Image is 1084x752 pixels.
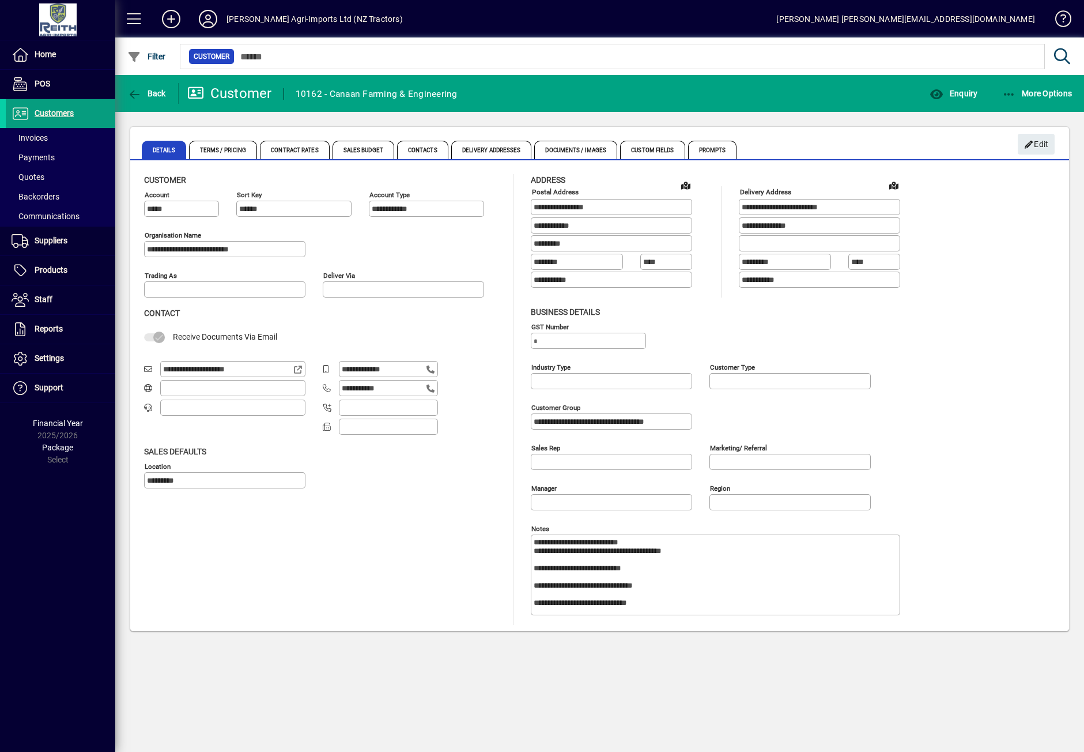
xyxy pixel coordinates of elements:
span: Back [127,89,166,98]
span: Home [35,50,56,59]
span: Financial Year [33,419,83,428]
button: Filter [124,46,169,67]
span: Enquiry [930,89,977,98]
a: Products [6,256,115,285]
button: Enquiry [927,83,980,104]
span: Contact [144,309,180,318]
div: 10162 - Canaan Farming & Engineering [296,85,458,103]
span: More Options [1002,89,1072,98]
div: [PERSON_NAME] [PERSON_NAME][EMAIL_ADDRESS][DOMAIN_NAME] [776,10,1035,28]
a: Communications [6,206,115,226]
button: More Options [999,83,1075,104]
span: Contacts [397,141,448,159]
span: Reports [35,324,63,333]
mat-label: Customer type [710,363,755,371]
a: Settings [6,344,115,373]
span: Support [35,383,63,392]
span: Backorders [12,192,59,201]
a: Knowledge Base [1047,2,1070,40]
app-page-header-button: Back [115,83,179,104]
mat-label: Industry type [531,363,571,371]
mat-label: Customer group [531,403,580,411]
a: View on map [677,176,695,194]
span: Details [142,141,186,159]
a: Home [6,40,115,69]
mat-label: Account [145,191,169,199]
a: Invoices [6,128,115,148]
a: Reports [6,315,115,344]
mat-label: Sales rep [531,443,560,452]
mat-label: Deliver via [323,272,355,280]
div: [PERSON_NAME] Agri-Imports Ltd (NZ Tractors) [226,10,403,28]
mat-label: Organisation name [145,231,201,239]
span: Quotes [12,172,44,182]
span: Customer [144,175,186,185]
button: Back [124,83,169,104]
span: Contract Rates [260,141,329,159]
a: Suppliers [6,227,115,255]
span: Communications [12,212,80,221]
span: Invoices [12,133,48,142]
span: Package [42,443,73,452]
a: POS [6,70,115,99]
mat-label: GST Number [531,322,569,330]
mat-label: Manager [531,484,557,492]
mat-label: Trading as [145,272,177,280]
span: Prompts [688,141,737,159]
span: Suppliers [35,236,67,245]
a: Backorders [6,187,115,206]
mat-label: Account Type [369,191,410,199]
a: Support [6,374,115,403]
button: Profile [190,9,226,29]
span: Receive Documents Via Email [173,332,277,341]
mat-label: Region [710,484,730,492]
span: Custom Fields [620,141,685,159]
a: Staff [6,285,115,314]
span: Customers [35,108,74,118]
mat-label: Notes [531,524,549,532]
mat-label: Sort key [237,191,262,199]
span: Products [35,265,67,275]
span: Documents / Images [534,141,617,159]
span: Staff [35,295,52,304]
a: View on map [885,176,903,194]
mat-label: Location [145,462,171,470]
span: POS [35,79,50,88]
a: Payments [6,148,115,167]
span: Filter [127,52,166,61]
span: Edit [1024,135,1049,154]
span: Payments [12,153,55,162]
span: Address [531,175,565,185]
button: Add [153,9,190,29]
span: Delivery Addresses [451,141,532,159]
span: Customer [194,51,229,62]
mat-label: Marketing/ Referral [710,443,767,452]
span: Sales Budget [333,141,394,159]
span: Terms / Pricing [189,141,258,159]
span: Settings [35,354,64,363]
button: Edit [1018,134,1055,155]
span: Business details [531,307,600,317]
a: Quotes [6,167,115,187]
div: Customer [187,84,272,103]
span: Sales defaults [144,447,206,456]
